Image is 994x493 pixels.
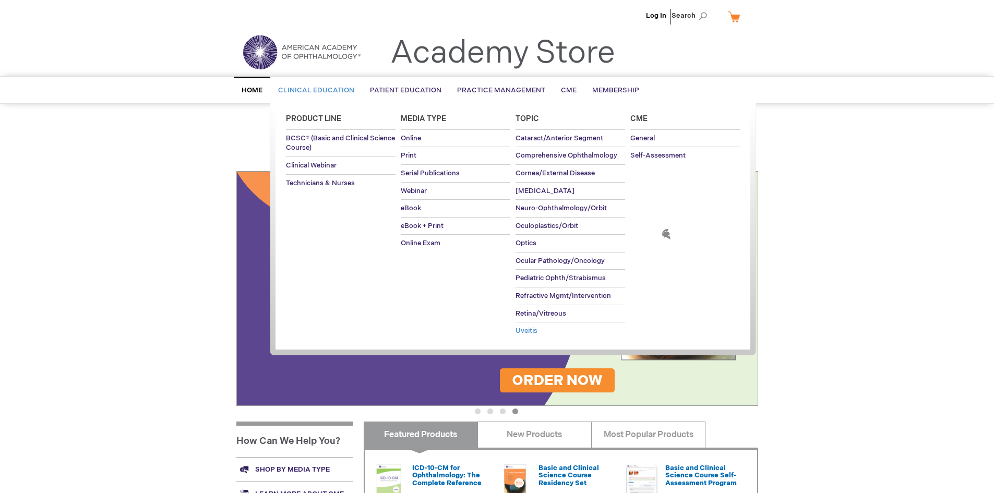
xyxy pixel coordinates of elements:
[538,464,599,487] a: Basic and Clinical Science Course Residency Set
[475,408,481,414] button: 1 of 4
[516,292,611,300] span: Refractive Mgmt/Intervention
[516,151,617,160] span: Comprehensive Ophthalmology
[364,422,478,448] a: Featured Products
[401,134,421,142] span: Online
[278,86,354,94] span: Clinical Education
[500,408,506,414] button: 3 of 4
[516,222,578,230] span: Oculoplastics/Orbit
[401,114,446,123] span: Media Type
[591,422,705,448] a: Most Popular Products
[516,257,605,265] span: Ocular Pathology/Oncology
[370,86,441,94] span: Patient Education
[516,204,607,212] span: Neuro-Ophthalmology/Orbit
[592,86,639,94] span: Membership
[512,408,518,414] button: 4 of 4
[630,134,655,142] span: General
[236,422,353,457] h1: How Can We Help You?
[561,86,577,94] span: CME
[286,114,341,123] span: Product Line
[286,161,337,170] span: Clinical Webinar
[401,239,440,247] span: Online Exam
[457,86,545,94] span: Practice Management
[516,169,595,177] span: Cornea/External Disease
[401,169,460,177] span: Serial Publications
[516,239,536,247] span: Optics
[487,408,493,414] button: 2 of 4
[286,179,355,187] span: Technicians & Nurses
[401,222,444,230] span: eBook + Print
[401,151,416,160] span: Print
[646,11,666,20] a: Log In
[516,114,539,123] span: Topic
[630,151,686,160] span: Self-Assessment
[516,327,537,335] span: Uveitis
[401,187,427,195] span: Webinar
[516,309,566,318] span: Retina/Vitreous
[516,187,574,195] span: [MEDICAL_DATA]
[390,34,615,72] a: Academy Store
[516,134,603,142] span: Cataract/Anterior Segment
[401,204,421,212] span: eBook
[242,86,262,94] span: Home
[477,422,592,448] a: New Products
[672,5,711,26] span: Search
[665,464,737,487] a: Basic and Clinical Science Course Self-Assessment Program
[630,114,648,123] span: Cme
[412,464,482,487] a: ICD-10-CM for Ophthalmology: The Complete Reference
[286,134,395,152] span: BCSC® (Basic and Clinical Science Course)
[236,457,353,482] a: Shop by media type
[516,274,606,282] span: Pediatric Ophth/Strabismus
